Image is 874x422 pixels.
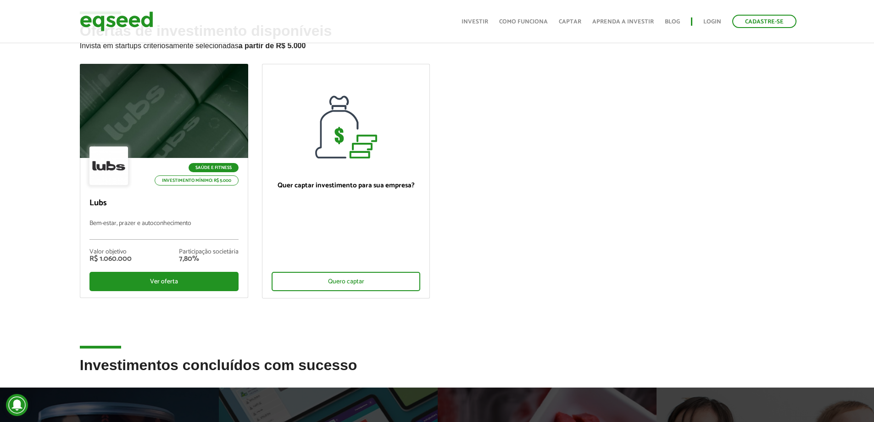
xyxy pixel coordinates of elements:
p: Invista em startups criteriosamente selecionadas [80,39,795,50]
a: Aprenda a investir [592,19,654,25]
a: Saúde e Fitness Investimento mínimo: R$ 5.000 Lubs Bem-estar, prazer e autoconhecimento Valor obj... [80,64,248,298]
a: Cadastre-se [732,15,796,28]
p: Investimento mínimo: R$ 5.000 [155,175,239,186]
div: 7,80% [179,255,239,263]
div: Quero captar [272,272,421,291]
div: Valor objetivo [89,249,132,255]
a: Blog [665,19,680,25]
h2: Ofertas de investimento disponíveis [80,23,795,64]
a: Captar [559,19,581,25]
div: R$ 1.060.000 [89,255,132,263]
div: Participação societária [179,249,239,255]
a: Como funciona [499,19,548,25]
p: Bem-estar, prazer e autoconhecimento [89,220,239,240]
strong: a partir de R$ 5.000 [239,42,306,50]
p: Saúde e Fitness [189,163,239,172]
p: Lubs [89,198,239,208]
a: Login [703,19,721,25]
a: Quer captar investimento para sua empresa? Quero captar [262,64,430,298]
a: Investir [462,19,488,25]
h2: Investimentos concluídos com sucesso [80,357,795,387]
p: Quer captar investimento para sua empresa? [272,181,421,190]
div: Ver oferta [89,272,239,291]
img: EqSeed [80,9,153,34]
